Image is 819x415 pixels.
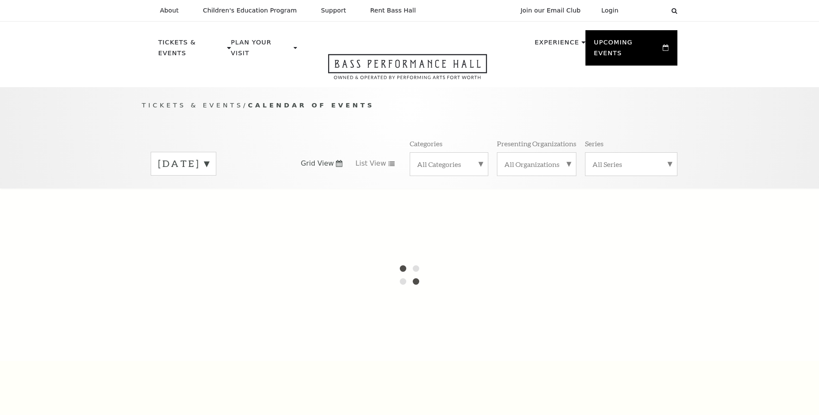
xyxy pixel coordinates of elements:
[504,160,569,169] label: All Organizations
[594,37,661,63] p: Upcoming Events
[585,139,604,148] p: Series
[142,100,677,111] p: /
[160,7,179,14] p: About
[158,37,225,63] p: Tickets & Events
[158,157,209,170] label: [DATE]
[248,101,374,109] span: Calendar of Events
[231,37,291,63] p: Plan Your Visit
[592,160,670,169] label: All Series
[321,7,346,14] p: Support
[355,159,386,168] span: List View
[301,159,334,168] span: Grid View
[142,101,243,109] span: Tickets & Events
[203,7,297,14] p: Children's Education Program
[410,139,443,148] p: Categories
[417,160,481,169] label: All Categories
[632,6,663,15] select: Select:
[534,37,579,53] p: Experience
[370,7,416,14] p: Rent Bass Hall
[497,139,576,148] p: Presenting Organizations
